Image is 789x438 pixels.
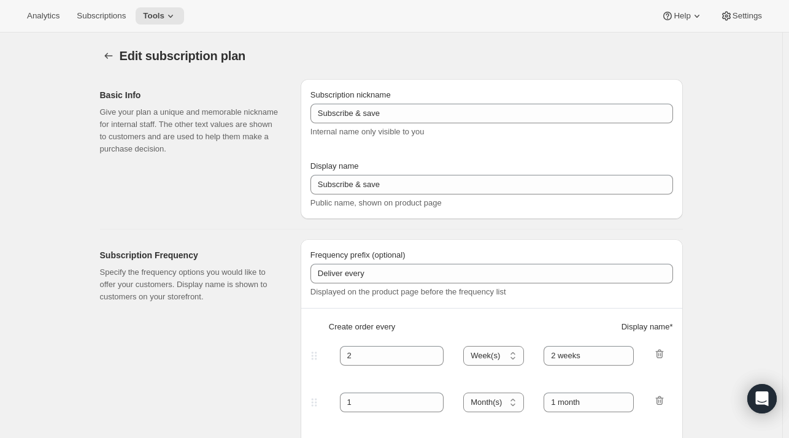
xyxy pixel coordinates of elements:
input: Subscribe & Save [310,104,673,123]
p: Specify the frequency options you would like to offer your customers. Display name is shown to cu... [100,266,281,303]
button: Subscription plans [100,47,117,64]
input: 1 month [544,393,634,412]
span: Help [674,11,690,21]
span: Internal name only visible to you [310,127,425,136]
button: Help [654,7,710,25]
span: Tools [143,11,164,21]
button: Subscriptions [69,7,133,25]
span: Create order every [329,321,395,333]
span: Subscriptions [77,11,126,21]
h2: Subscription Frequency [100,249,281,261]
span: Frequency prefix (optional) [310,250,406,259]
span: Edit subscription plan [120,49,246,63]
input: Subscribe & Save [310,175,673,194]
h2: Basic Info [100,89,281,101]
button: Settings [713,7,769,25]
span: Public name, shown on product page [310,198,442,207]
span: Settings [733,11,762,21]
button: Analytics [20,7,67,25]
button: Tools [136,7,184,25]
span: Displayed on the product page before the frequency list [310,287,506,296]
span: Display name [310,161,359,171]
span: Analytics [27,11,60,21]
span: Subscription nickname [310,90,391,99]
input: 1 month [544,346,634,366]
p: Give your plan a unique and memorable nickname for internal staff. The other text values are show... [100,106,281,155]
span: Display name * [622,321,673,333]
div: Open Intercom Messenger [747,384,777,413]
input: Deliver every [310,264,673,283]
